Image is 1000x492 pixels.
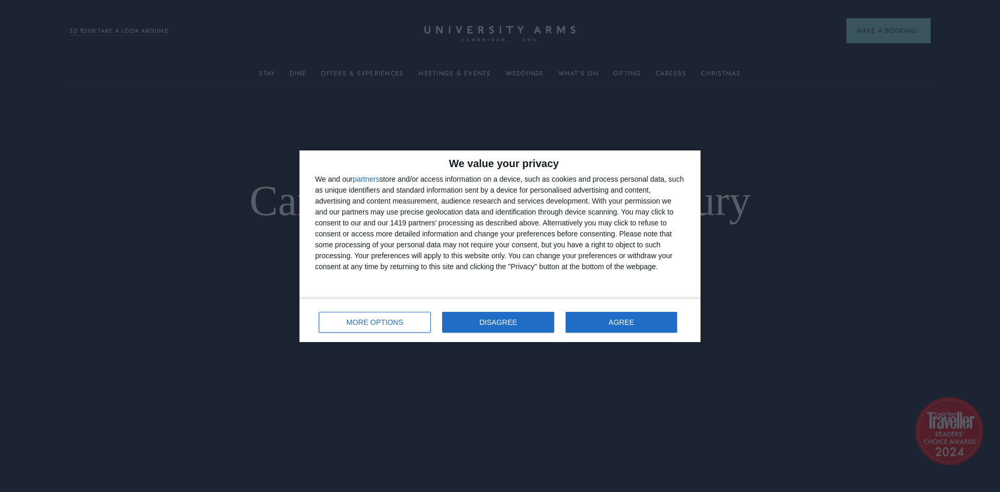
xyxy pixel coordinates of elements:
button: MORE OPTIONS [319,312,431,333]
span: MORE OPTIONS [346,319,403,326]
span: DISAGREE [480,319,517,326]
h2: We value your privacy [315,158,685,169]
div: qc-cmp2-ui [299,150,701,342]
button: DISAGREE [442,312,554,333]
span: AGREE [609,319,634,326]
div: We and our store and/or access information on a device, such as cookies and process personal data... [315,174,685,272]
button: AGREE [566,312,677,333]
button: partners [353,175,379,183]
